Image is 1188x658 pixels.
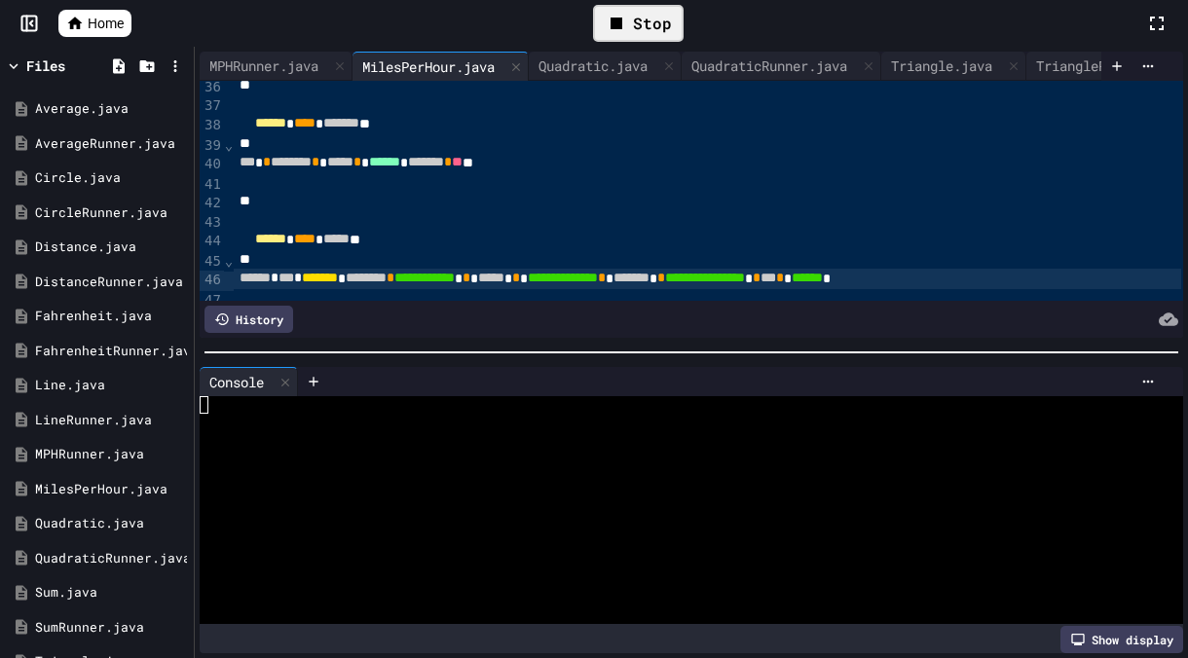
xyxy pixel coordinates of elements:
div: Show display [1060,626,1183,653]
div: Fahrenheit.java [35,307,187,326]
div: MPHRunner.java [200,52,353,81]
div: AverageRunner.java [35,134,187,154]
div: CircleRunner.java [35,203,187,223]
div: MPHRunner.java [35,445,187,464]
div: SumRunner.java [35,618,187,638]
div: 46 [200,271,224,291]
span: Home [88,14,124,33]
div: Average.java [35,99,187,119]
div: QuadraticRunner.java [682,55,857,76]
div: 42 [200,194,224,213]
div: Triangle.java [881,55,1002,76]
div: 38 [200,116,224,136]
span: Fold line [224,137,234,153]
div: Console [200,372,274,392]
div: Quadratic.java [529,52,682,81]
div: 39 [200,136,224,156]
div: Triangle.java [881,52,1026,81]
div: QuadraticRunner.java [682,52,881,81]
div: Quadratic.java [35,514,187,533]
div: MilesPerHour.java [353,56,504,77]
div: QuadraticRunner.java [35,549,187,568]
div: History [204,306,293,333]
div: 40 [200,155,224,175]
div: 37 [200,96,224,116]
div: DistanceRunner.java [35,273,187,292]
div: MilesPerHour.java [353,52,529,81]
div: FahrenheitRunner.java [35,342,187,361]
div: Stop [593,5,684,42]
span: Fold line [224,253,234,269]
div: 41 [200,175,224,195]
div: Line.java [35,376,187,395]
div: Sum.java [35,583,187,603]
div: 45 [200,252,224,272]
div: 44 [200,232,224,252]
div: Quadratic.java [529,55,657,76]
a: Home [58,10,131,37]
div: 43 [200,213,224,233]
div: Distance.java [35,238,187,257]
div: Files [26,55,65,76]
div: LineRunner.java [35,411,187,430]
div: 47 [200,291,224,311]
div: MilesPerHour.java [35,480,187,499]
div: MPHRunner.java [200,55,328,76]
div: Console [200,367,298,396]
div: Circle.java [35,168,187,188]
div: 36 [200,78,224,97]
